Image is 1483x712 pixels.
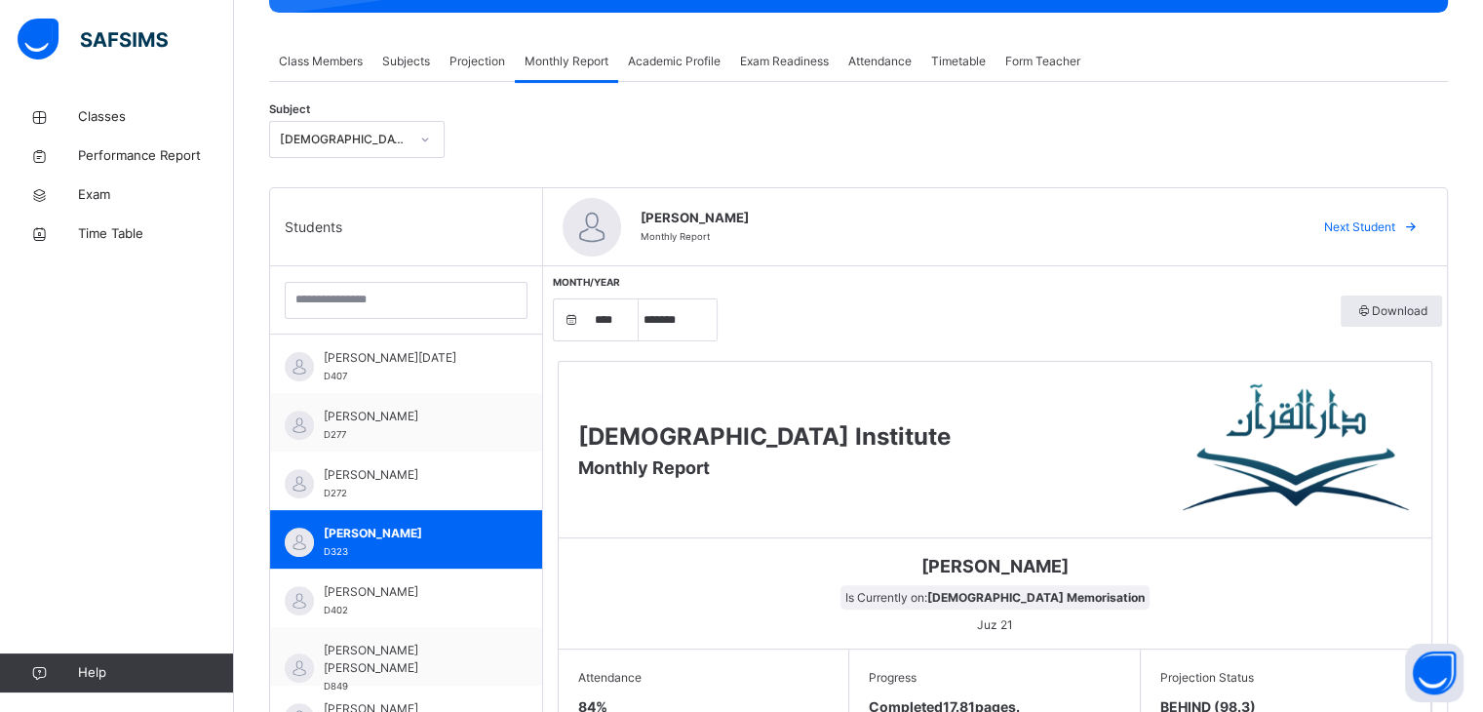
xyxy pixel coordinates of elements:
span: Time Table [78,224,234,244]
img: default.svg [285,653,314,683]
span: D849 [324,681,348,692]
span: Juz 21 [972,613,1018,637]
span: Timetable [931,53,986,70]
span: Is Currently on: [840,585,1150,610]
img: default.svg [285,411,314,440]
span: D402 [324,605,348,615]
span: Form Teacher [1005,53,1080,70]
span: Projection Status [1160,669,1411,687]
span: [PERSON_NAME][DATE] [324,349,498,367]
span: Help [78,663,233,683]
span: [PERSON_NAME] [641,209,1289,228]
span: D407 [324,371,347,381]
img: default.svg [285,469,314,498]
b: [DEMOGRAPHIC_DATA] Memorisation [927,590,1145,605]
span: D323 [324,546,348,557]
span: [PERSON_NAME] [PERSON_NAME] [324,642,498,677]
span: Projection [449,53,505,70]
button: Open asap [1405,644,1463,702]
img: default.svg [285,586,314,615]
span: Next Student [1324,218,1395,236]
span: D272 [324,488,347,498]
span: Classes [78,107,234,127]
span: Subject [269,101,310,118]
span: Attendance [578,669,829,687]
div: [DEMOGRAPHIC_DATA] Memorisation [280,131,409,148]
span: Subjects [382,53,430,70]
span: Monthly Report [641,231,710,242]
span: Class Members [279,53,363,70]
span: [DEMOGRAPHIC_DATA] Institute [578,422,951,451]
span: Attendance [848,53,912,70]
span: Download [1355,302,1427,320]
span: Month/Year [553,276,620,288]
span: Performance Report [78,146,234,166]
span: Students [285,217,342,237]
span: [PERSON_NAME] [324,408,498,425]
img: safsims [18,19,168,59]
span: [PERSON_NAME] [324,525,498,542]
img: Darul Quran Institute [1183,381,1412,518]
span: D277 [324,429,346,440]
span: [PERSON_NAME] [324,583,498,601]
span: [PERSON_NAME] [573,553,1417,579]
span: Monthly Report [525,53,608,70]
img: default.svg [285,528,314,557]
span: [PERSON_NAME] [324,466,498,484]
img: default.svg [285,352,314,381]
span: Exam [78,185,234,205]
span: Monthly Report [578,457,710,478]
span: Progress [869,669,1119,687]
img: default.svg [563,198,621,257]
span: Academic Profile [628,53,721,70]
span: Exam Readiness [740,53,829,70]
